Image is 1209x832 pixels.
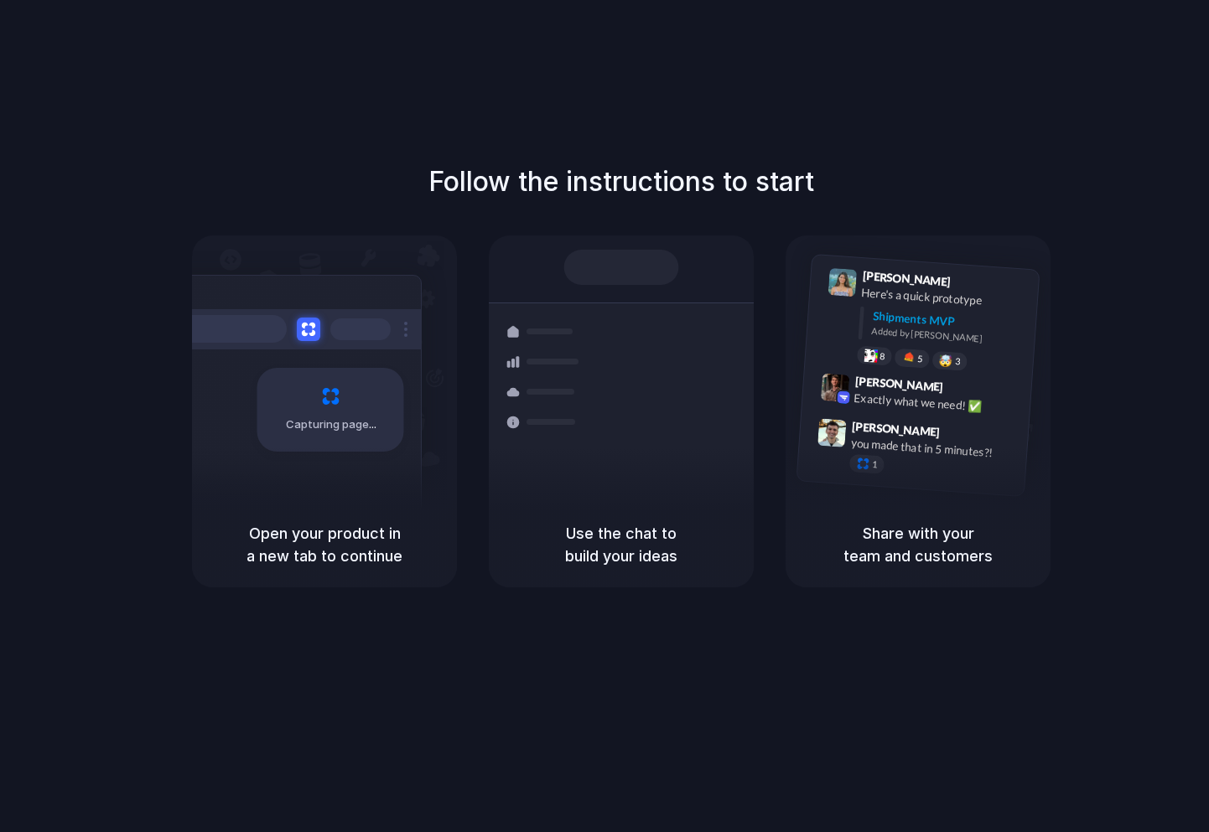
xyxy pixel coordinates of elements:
span: 9:41 AM [956,274,990,294]
div: Added by [PERSON_NAME] [871,324,1025,349]
span: 3 [955,357,961,366]
span: 1 [872,460,878,469]
div: 🤯 [939,354,953,367]
h5: Use the chat to build your ideas [509,522,734,567]
div: Exactly what we need! ✅ [854,389,1021,417]
span: 9:47 AM [945,425,979,445]
h1: Follow the instructions to start [428,162,814,202]
h5: Open your product in a new tab to continue [212,522,437,567]
span: [PERSON_NAME] [852,416,941,441]
div: Here's a quick prototype [861,284,1029,313]
span: 5 [917,354,923,364]
span: [PERSON_NAME] [854,372,943,396]
span: Capturing page [286,416,379,433]
span: 8 [880,351,885,360]
span: [PERSON_NAME] [862,266,951,291]
div: Shipments MVP [872,307,1027,335]
span: 9:42 AM [948,380,983,400]
h5: Share with your team and customers [806,522,1030,567]
div: you made that in 5 minutes?! [850,434,1018,463]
